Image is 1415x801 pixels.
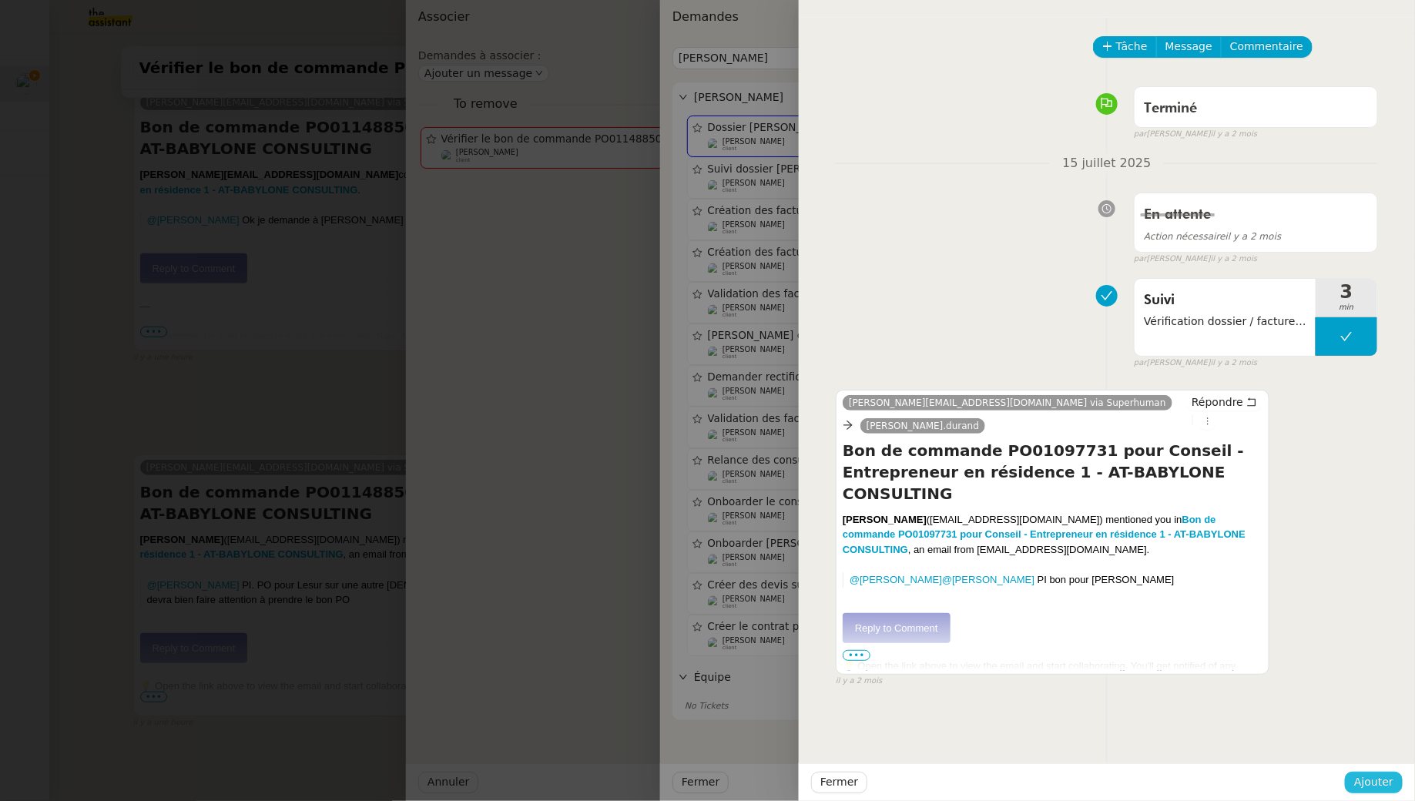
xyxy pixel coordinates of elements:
[1211,253,1258,266] span: il y a 2 mois
[1134,357,1147,370] span: par
[843,613,951,644] a: Reply to Comment
[1211,128,1258,141] span: il y a 2 mois
[843,396,1172,410] a: [PERSON_NAME][EMAIL_ADDRESS][DOMAIN_NAME] via Superhuman
[1230,38,1303,55] span: Commentaire
[850,574,942,585] a: @[PERSON_NAME]
[1144,102,1197,116] span: Terminé
[1316,301,1377,314] span: min
[1134,357,1257,370] small: [PERSON_NAME]
[843,514,927,525] strong: [PERSON_NAME]
[836,675,883,688] span: il y a 2 mois
[850,572,1262,588] p: ​ ​ PI bon pour [PERSON_NAME]
[843,512,1262,573] div: ([EMAIL_ADDRESS][DOMAIN_NAME]) mentioned you in , an email from [EMAIL_ADDRESS][DOMAIN_NAME].
[843,440,1262,504] h4: Bon de commande ​PO01097731​ pour ​Conseil - Entrepreneur en résidence 1 - AT-BABYLONE CONSULTING​
[1134,253,1257,266] small: [PERSON_NAME]
[820,773,858,791] span: Fermer
[942,574,1034,585] a: @[PERSON_NAME]
[1345,772,1403,793] button: Ajouter
[1316,283,1377,301] span: 3
[1354,773,1393,791] span: Ajouter
[1156,36,1222,58] button: Message
[811,772,867,793] button: Fermer
[1134,128,1257,141] small: [PERSON_NAME]
[1144,231,1281,242] span: il y a 2 mois
[860,419,985,433] a: [PERSON_NAME].durand
[1116,38,1148,55] span: Tâche
[1093,36,1157,58] button: Tâche
[1144,231,1226,242] span: Action nécessaire
[843,650,870,661] span: •••
[1134,128,1147,141] span: par
[1192,394,1243,410] span: Répondre
[843,659,1262,704] div: 💡 Open the link above to view the email and start collaborating. You'll get notified of any futur...
[1221,36,1313,58] button: Commentaire
[1134,253,1147,266] span: par
[843,514,1246,555] a: Bon de commande ​PO01097731​ pour ​Conseil - Entrepreneur en résidence 1 - AT-BABYLONE CONSULTING​
[843,613,1262,783] td: —
[1165,38,1212,55] span: Message
[1144,313,1306,330] span: Vérification dossier / factures [PERSON_NAME] : aucun traitement attendu pour le moment, à prendr...
[1186,394,1262,411] button: Répondre
[1144,289,1306,312] span: Suivi
[1211,357,1258,370] span: il y a 2 mois
[1144,208,1211,222] span: En attente
[1050,153,1163,174] span: 15 juillet 2025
